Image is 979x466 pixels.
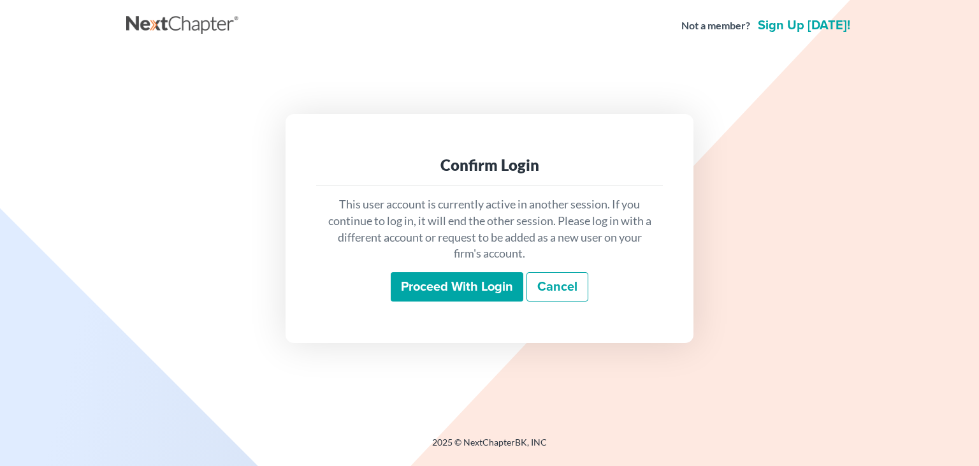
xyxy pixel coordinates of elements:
div: Confirm Login [326,155,653,175]
strong: Not a member? [681,18,750,33]
div: 2025 © NextChapterBK, INC [126,436,853,459]
a: Sign up [DATE]! [755,19,853,32]
p: This user account is currently active in another session. If you continue to log in, it will end ... [326,196,653,262]
a: Cancel [526,272,588,302]
input: Proceed with login [391,272,523,302]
